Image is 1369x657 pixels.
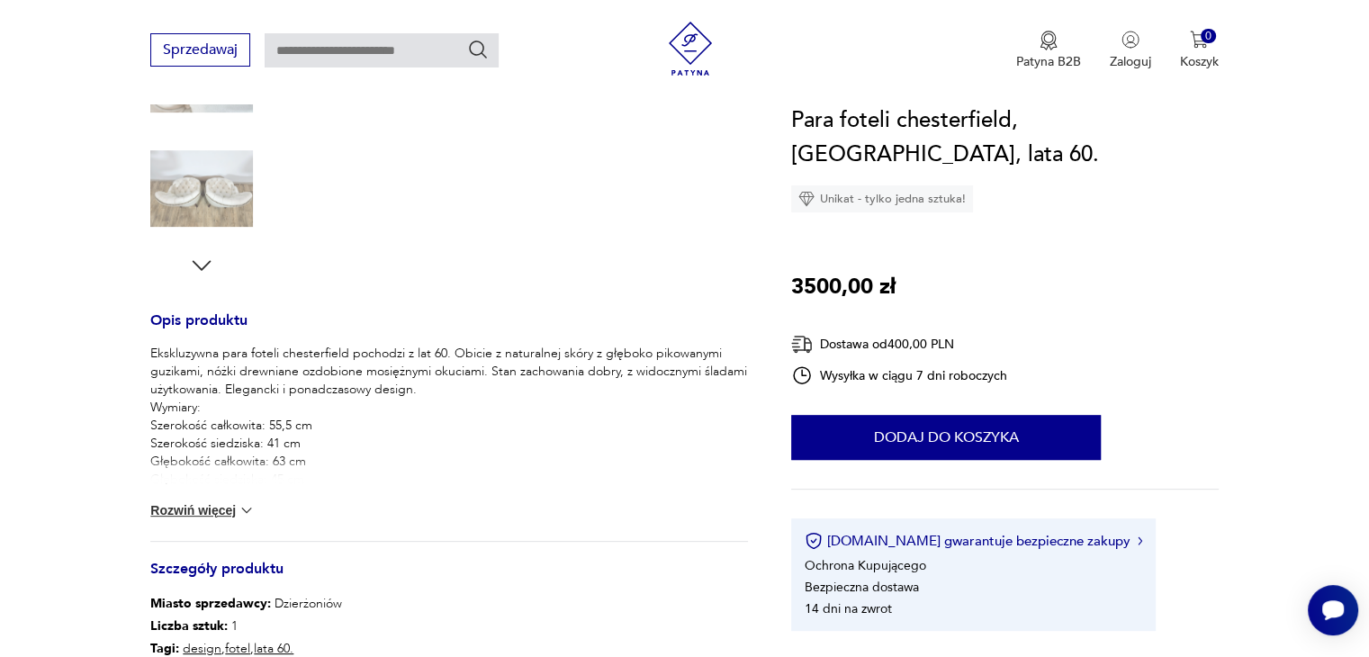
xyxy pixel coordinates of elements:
button: [DOMAIN_NAME] gwarantuje bezpieczne zakupy [805,532,1142,550]
h3: Szczegóły produktu [150,563,748,593]
li: Bezpieczna dostawa [805,579,919,596]
img: Zdjęcie produktu Para foteli chesterfield, Anglia, lata 60. [150,138,253,240]
div: Dostawa od 400,00 PLN [791,333,1007,355]
button: Zaloguj [1110,31,1151,70]
a: lata 60. [254,640,293,657]
img: Ikona medalu [1040,31,1058,50]
a: Ikona medaluPatyna B2B [1016,31,1081,70]
button: 0Koszyk [1180,31,1219,70]
b: Miasto sprzedawcy : [150,595,271,612]
img: Ikona certyfikatu [805,532,823,550]
p: Dzierżoniów [150,593,342,616]
iframe: Smartsupp widget button [1308,585,1358,635]
div: Unikat - tylko jedna sztuka! [791,185,973,212]
button: Sprzedawaj [150,33,250,67]
p: Ekskluzywna para foteli chesterfield pochodzi z lat 60. Obicie z naturalnej skóry z głęboko pikow... [150,345,748,525]
img: Patyna - sklep z meblami i dekoracjami vintage [663,22,717,76]
img: Ikonka użytkownika [1121,31,1139,49]
img: Ikona strzałki w prawo [1138,536,1143,545]
img: Ikona koszyka [1190,31,1208,49]
p: Koszyk [1180,53,1219,70]
button: Szukaj [467,39,489,60]
li: Ochrona Kupującego [805,557,926,574]
button: Dodaj do koszyka [791,415,1101,460]
p: 1 [150,616,342,638]
h1: Para foteli chesterfield, [GEOGRAPHIC_DATA], lata 60. [791,103,1219,172]
img: Ikona diamentu [798,191,815,207]
button: Patyna B2B [1016,31,1081,70]
a: fotel [225,640,250,657]
b: Tagi: [150,640,179,657]
p: Patyna B2B [1016,53,1081,70]
b: Liczba sztuk: [150,617,228,634]
li: 14 dni na zwrot [805,600,892,617]
a: Sprzedawaj [150,45,250,58]
button: Rozwiń więcej [150,501,255,519]
p: 3500,00 zł [791,270,896,304]
div: 0 [1201,29,1216,44]
img: chevron down [238,501,256,519]
a: design [183,640,221,657]
img: Ikona dostawy [791,333,813,355]
p: Zaloguj [1110,53,1151,70]
h3: Opis produktu [150,315,748,345]
div: Wysyłka w ciągu 7 dni roboczych [791,364,1007,386]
